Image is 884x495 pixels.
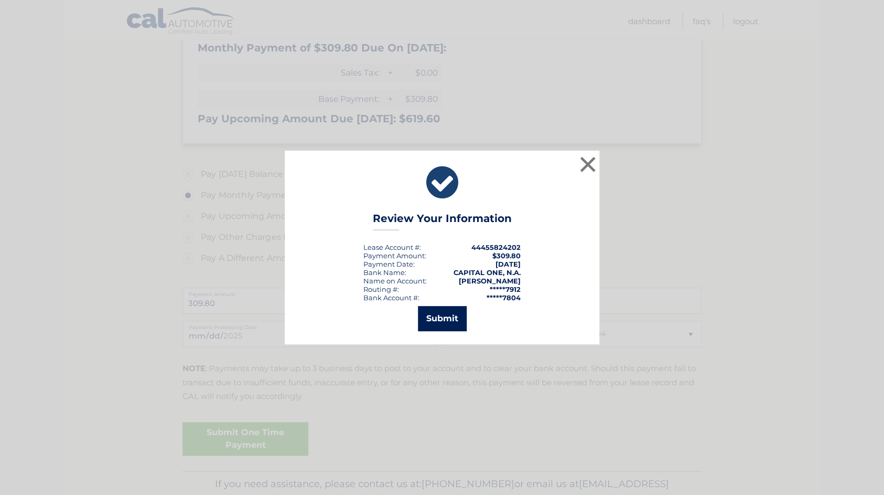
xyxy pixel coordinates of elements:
[492,251,521,260] span: $309.80
[459,277,521,285] strong: [PERSON_NAME]
[363,251,426,260] div: Payment Amount:
[418,306,467,331] button: Submit
[363,268,406,277] div: Bank Name:
[363,285,399,293] div: Routing #:
[363,293,419,302] div: Bank Account #:
[577,154,598,175] button: ×
[373,212,512,230] h3: Review Your Information
[363,260,415,268] div: :
[454,268,521,277] strong: CAPITAL ONE, N.A.
[363,243,421,251] div: Lease Account #:
[363,277,427,285] div: Name on Account:
[363,260,413,268] span: Payment Date
[495,260,521,268] span: [DATE]
[471,243,521,251] strong: 44455824202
